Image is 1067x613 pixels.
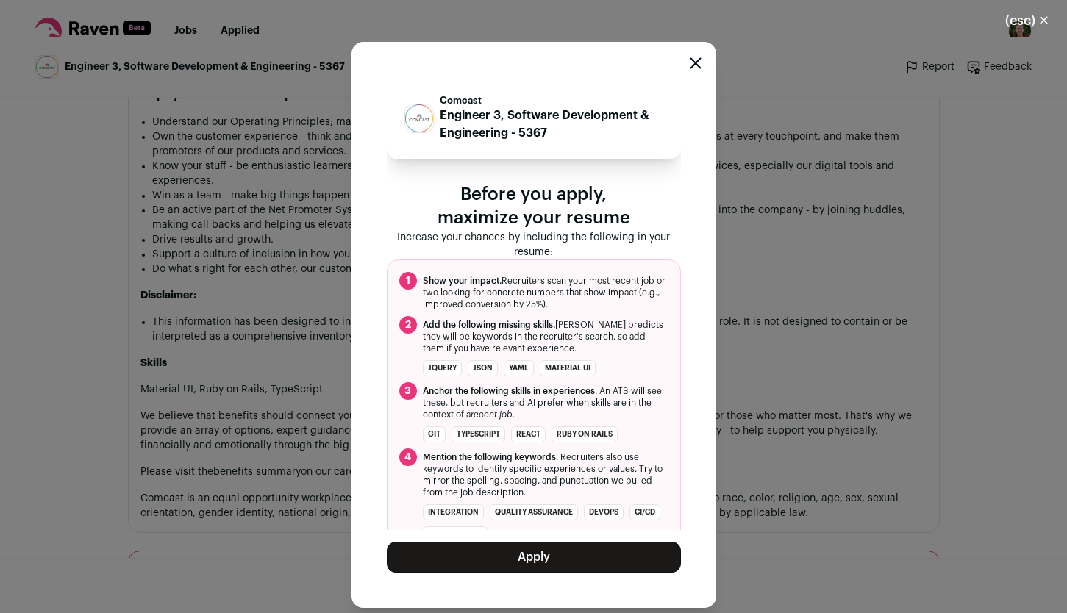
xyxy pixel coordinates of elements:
p: Increase your chances by including the following in your resume: [387,230,681,259]
span: 4 [399,448,417,466]
li: Git [423,426,446,442]
span: . An ATS will see these, but recruiters and AI prefer when skills are in the context of a [423,385,668,420]
li: CI/CD [629,504,660,520]
img: 2b6aeab970b3189099869cc1ddbd97e67b7c05e38648a67bb7757ac982c53954.jpg [405,104,433,132]
li: Ruby on Rails [552,426,618,442]
span: . Recruiters also use keywords to identify specific experiences or values. Try to mirror the spel... [423,451,668,498]
button: Apply [387,542,681,573]
li: jQuery [423,360,462,376]
span: Anchor the following skills in experiences [423,387,595,395]
span: Show your impact. [423,276,502,285]
button: Close modal [988,4,1067,37]
button: Close modal [690,57,702,69]
span: Mention the following keywords [423,453,556,462]
li: JSON [468,360,498,376]
p: Before you apply, maximize your resume [387,183,681,230]
li: Collaborate [423,526,488,542]
p: Comcast [440,95,663,107]
i: recent job. [471,410,515,419]
li: YAML [504,360,534,376]
span: Add the following missing skills. [423,320,555,329]
li: Material UI [540,360,596,376]
li: Integration [423,504,484,520]
li: TypeScript [452,426,505,442]
span: 1 [399,272,417,290]
span: Recruiters scan your most recent job or two looking for concrete numbers that show impact (e.g., ... [423,275,668,310]
span: [PERSON_NAME] predicts they will be keywords in the recruiter's search, so add them if you have r... [423,319,668,354]
li: DevOps [584,504,624,520]
span: 2 [399,316,417,334]
span: 3 [399,382,417,400]
li: Quality Assurance [490,504,578,520]
p: Engineer 3, Software Development & Engineering - 5367 [440,107,663,142]
li: React [511,426,546,442]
